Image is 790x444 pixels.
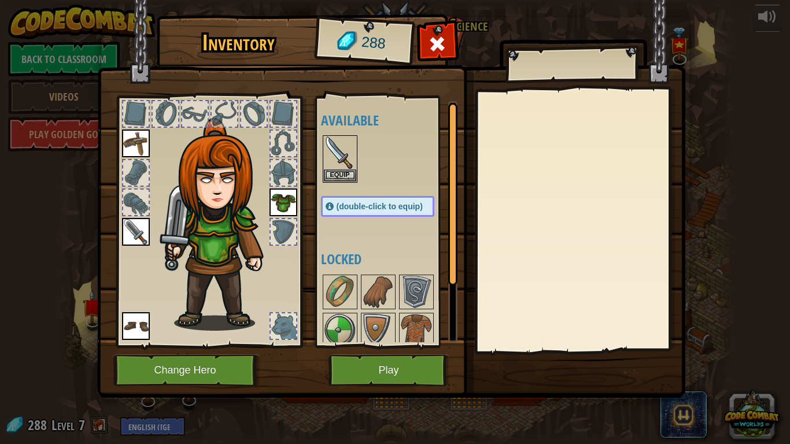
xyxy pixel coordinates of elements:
span: (double-click to equip) [337,202,423,211]
button: Play [328,354,449,386]
img: portrait.png [122,312,150,340]
button: Change Hero [113,354,260,386]
span: 288 [360,32,386,54]
img: portrait.png [122,129,150,157]
img: portrait.png [362,314,394,346]
h4: Locked [321,251,457,267]
h1: Inventory [165,31,312,55]
img: portrait.png [324,314,356,346]
img: portrait.png [324,276,356,308]
h4: Available [321,113,457,128]
img: hair_f2.png [160,118,284,331]
img: portrait.png [270,188,297,216]
img: portrait.png [122,218,150,246]
button: Equip [324,169,356,182]
img: portrait.png [324,136,356,169]
img: portrait.png [362,276,394,308]
img: portrait.png [400,314,433,346]
img: portrait.png [400,276,433,308]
